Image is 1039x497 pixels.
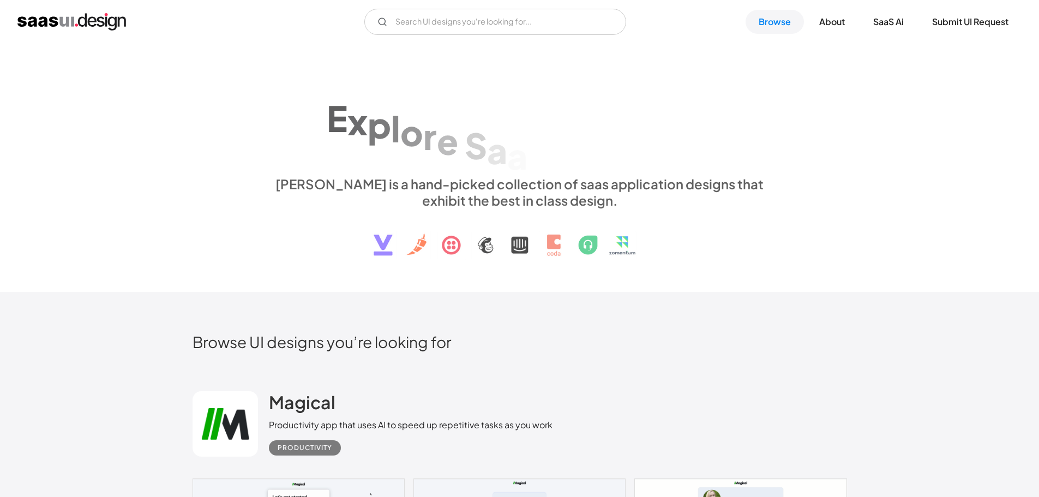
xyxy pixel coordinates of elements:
[919,10,1022,34] a: Submit UI Request
[355,208,685,265] img: text, icon, saas logo
[423,115,437,157] div: r
[327,97,347,139] div: E
[193,332,847,351] h2: Browse UI designs you’re looking for
[269,81,771,165] h1: Explore SaaS UI design patterns & interactions.
[860,10,917,34] a: SaaS Ai
[364,9,626,35] form: Email Form
[507,135,527,177] div: a
[269,176,771,208] div: [PERSON_NAME] is a hand-picked collection of saas application designs that exhibit the best in cl...
[391,107,400,149] div: l
[806,10,858,34] a: About
[269,391,335,418] a: Magical
[465,124,487,166] div: S
[278,441,332,454] div: Productivity
[746,10,804,34] a: Browse
[437,119,458,161] div: e
[400,111,423,153] div: o
[17,13,126,31] a: home
[347,100,368,142] div: x
[269,391,335,413] h2: Magical
[368,103,391,145] div: p
[269,418,552,432] div: Productivity app that uses AI to speed up repetitive tasks as you work
[364,9,626,35] input: Search UI designs you're looking for...
[487,129,507,171] div: a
